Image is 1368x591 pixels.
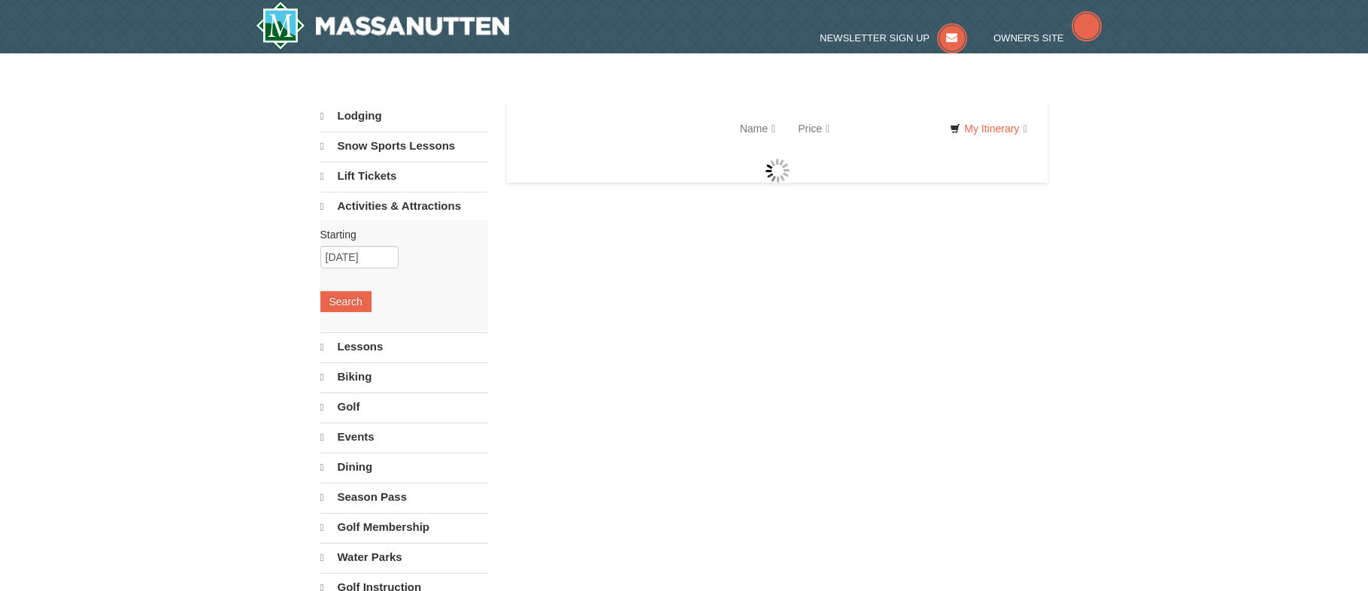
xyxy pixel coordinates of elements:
a: My Itinerary [940,117,1036,140]
a: Biking [320,362,488,391]
button: Search [320,291,372,312]
a: Name [729,114,787,144]
a: Owner's Site [993,32,1102,44]
a: Lodging [320,102,488,130]
img: Massanutten Resort Logo [256,2,510,50]
a: Golf Membership [320,513,488,541]
span: Newsletter Sign Up [820,32,930,44]
a: Dining [320,453,488,481]
a: Lift Tickets [320,162,488,190]
a: Massanutten Resort [256,2,510,50]
a: Lessons [320,332,488,361]
a: Newsletter Sign Up [820,32,967,44]
span: Owner's Site [993,32,1064,44]
a: Water Parks [320,543,488,571]
a: Activities & Attractions [320,192,488,220]
a: Season Pass [320,483,488,511]
a: Events [320,423,488,451]
label: Starting [320,227,477,242]
a: Price [787,114,841,144]
img: wait gif [766,159,790,183]
a: Golf [320,392,488,421]
a: Snow Sports Lessons [320,132,488,160]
